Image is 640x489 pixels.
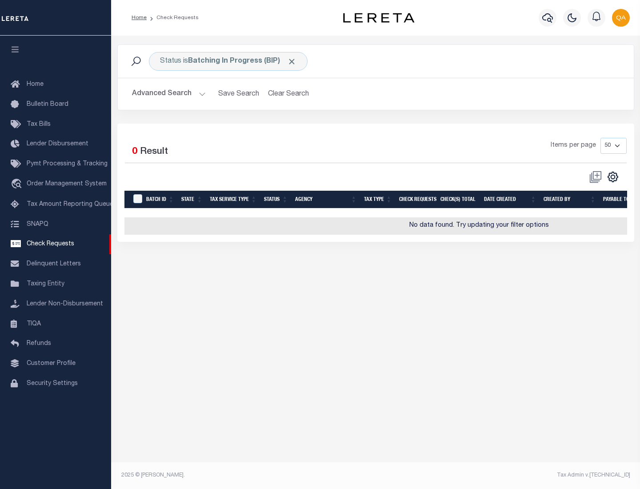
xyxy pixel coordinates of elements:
div: Status is [149,52,308,71]
button: Save Search [213,85,264,103]
th: Tax Type: activate to sort column ascending [360,191,396,209]
span: Security Settings [27,381,78,387]
th: Agency: activate to sort column ascending [292,191,360,209]
span: Lender Disbursement [27,141,88,147]
img: svg+xml;base64,PHN2ZyB4bWxucz0iaHR0cDovL3d3dy53My5vcmcvMjAwMC9zdmciIHBvaW50ZXItZXZlbnRzPSJub25lIi... [612,9,630,27]
b: Batching In Progress (BIP) [188,58,296,65]
span: Order Management System [27,181,107,187]
th: Check(s) Total [437,191,480,209]
div: Tax Admin v.[TECHNICAL_ID] [382,471,630,479]
div: 2025 © [PERSON_NAME]. [115,471,376,479]
th: State: activate to sort column ascending [178,191,206,209]
i: travel_explore [11,179,25,190]
span: 0 [132,147,137,156]
span: Click to Remove [287,57,296,66]
span: Refunds [27,341,51,347]
th: Created By: activate to sort column ascending [540,191,600,209]
span: Tax Amount Reporting Queue [27,201,113,208]
th: Date Created: activate to sort column ascending [480,191,540,209]
button: Advanced Search [132,85,206,103]
span: Delinquent Letters [27,261,81,267]
li: Check Requests [147,14,199,22]
th: Batch Id: activate to sort column ascending [143,191,178,209]
span: Check Requests [27,241,74,247]
span: TIQA [27,321,41,327]
span: Bulletin Board [27,101,68,108]
th: Check Requests [396,191,437,209]
th: Tax Service Type: activate to sort column ascending [206,191,260,209]
span: Home [27,81,44,88]
img: logo-dark.svg [343,13,414,23]
span: Items per page [551,141,596,151]
span: Tax Bills [27,121,51,128]
button: Clear Search [264,85,313,103]
span: Pymt Processing & Tracking [27,161,108,167]
span: Customer Profile [27,361,76,367]
span: Taxing Entity [27,281,64,287]
th: Status: activate to sort column ascending [260,191,292,209]
label: Result [140,145,168,159]
span: Lender Non-Disbursement [27,301,103,307]
span: SNAPQ [27,221,48,227]
a: Home [132,15,147,20]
